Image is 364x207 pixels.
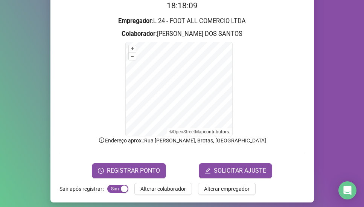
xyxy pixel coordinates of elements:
[92,163,166,178] button: REGISTRAR PONTO
[122,30,155,37] strong: Colaborador
[59,136,305,145] p: Endereço aprox. : Rua [PERSON_NAME], Brotas, [GEOGRAPHIC_DATA]
[198,183,256,195] button: Alterar empregador
[338,181,356,199] div: Open Intercom Messenger
[59,16,305,26] h3: : L 24 - FOOT ALL COMERCIO LTDA
[98,137,105,144] span: info-circle
[118,17,152,25] strong: Empregador
[134,183,192,195] button: Alterar colaborador
[129,45,136,53] button: +
[98,168,104,174] span: clock-circle
[167,1,198,10] time: 18:18:09
[204,185,250,193] span: Alterar empregador
[173,129,204,134] a: OpenStreetMap
[129,53,136,60] button: –
[214,166,266,175] span: SOLICITAR AJUSTE
[59,183,107,195] label: Sair após registrar
[199,163,272,178] button: editSOLICITAR AJUSTE
[140,185,186,193] span: Alterar colaborador
[59,29,305,39] h3: : [PERSON_NAME] DOS SANTOS
[169,129,230,134] li: © contributors.
[107,166,160,175] span: REGISTRAR PONTO
[205,168,211,174] span: edit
